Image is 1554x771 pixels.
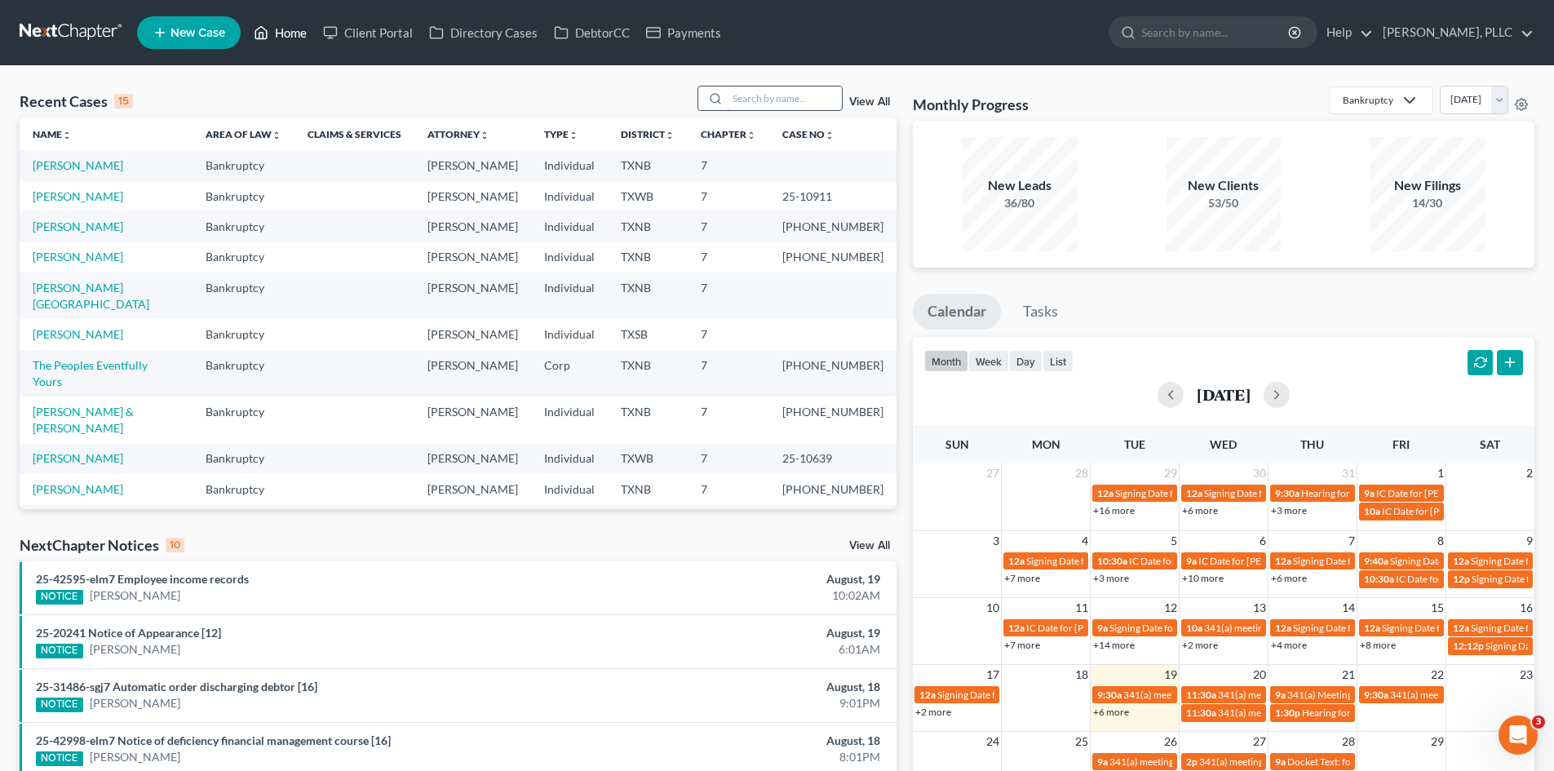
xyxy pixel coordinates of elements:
[414,474,531,504] td: [PERSON_NAME]
[688,350,769,397] td: 7
[421,18,546,47] a: Directory Cases
[1275,707,1300,719] span: 1:30p
[193,397,294,443] td: Bankruptcy
[1275,487,1299,499] span: 9:30a
[414,181,531,211] td: [PERSON_NAME]
[1124,437,1145,451] span: Tue
[701,128,756,140] a: Chapterunfold_more
[531,181,608,211] td: Individual
[665,131,675,140] i: unfold_more
[688,319,769,349] td: 7
[985,732,1001,751] span: 24
[1396,573,1521,585] span: IC Date for [PERSON_NAME]
[1390,689,1547,701] span: 341(a) meeting for [PERSON_NAME]
[193,273,294,319] td: Bankruptcy
[1318,18,1373,47] a: Help
[1347,531,1357,551] span: 7
[608,211,688,241] td: TXNB
[963,176,1077,195] div: New Leads
[608,397,688,443] td: TXNB
[1392,437,1410,451] span: Fri
[1182,504,1218,516] a: +6 more
[414,273,531,319] td: [PERSON_NAME]
[1109,755,1267,768] span: 341(a) meeting for [PERSON_NAME]
[531,273,608,319] td: Individual
[608,505,688,535] td: TXNB
[1525,531,1534,551] span: 9
[531,211,608,241] td: Individual
[1169,531,1179,551] span: 5
[1429,665,1446,685] span: 22
[33,327,123,341] a: [PERSON_NAME]
[1204,487,1350,499] span: Signing Date for [PERSON_NAME]
[609,679,880,695] div: August, 18
[1429,598,1446,618] span: 15
[1162,463,1179,483] span: 29
[193,181,294,211] td: Bankruptcy
[531,319,608,349] td: Individual
[170,27,225,39] span: New Case
[1097,689,1122,701] span: 9:30a
[1097,755,1108,768] span: 9a
[924,350,968,372] button: month
[688,397,769,443] td: 7
[414,444,531,474] td: [PERSON_NAME]
[531,150,608,180] td: Individual
[1199,755,1357,768] span: 341(a) meeting for [PERSON_NAME]
[33,405,134,435] a: [PERSON_NAME] & [PERSON_NAME]
[1293,622,1439,634] span: Signing Date for [PERSON_NAME]
[20,91,133,111] div: Recent Cases
[1429,732,1446,751] span: 29
[1525,463,1534,483] span: 2
[919,689,936,701] span: 12a
[1141,17,1291,47] input: Search by name...
[1532,716,1545,729] span: 3
[1364,573,1394,585] span: 10:30a
[414,211,531,241] td: [PERSON_NAME]
[621,128,675,140] a: Districtunfold_more
[782,128,835,140] a: Case Nounfold_more
[1300,437,1324,451] span: Thu
[825,131,835,140] i: unfold_more
[90,695,180,711] a: [PERSON_NAME]
[531,242,608,273] td: Individual
[913,294,1001,330] a: Calendar
[769,211,897,241] td: [PHONE_NUMBER]
[193,319,294,349] td: Bankruptcy
[1186,487,1202,499] span: 12a
[1453,573,1470,585] span: 12p
[294,117,414,150] th: Claims & Services
[769,397,897,443] td: [PHONE_NUMBER]
[1271,572,1307,584] a: +6 more
[193,505,294,535] td: Bankruptcy
[1093,572,1129,584] a: +3 more
[609,733,880,749] div: August, 18
[1004,572,1040,584] a: +7 more
[166,538,184,552] div: 10
[1340,463,1357,483] span: 31
[193,474,294,504] td: Bankruptcy
[1376,487,1501,499] span: IC Date for [PERSON_NAME]
[1186,755,1198,768] span: 2p
[1186,689,1216,701] span: 11:30a
[33,219,123,233] a: [PERSON_NAME]
[688,181,769,211] td: 7
[608,444,688,474] td: TXWB
[1340,665,1357,685] span: 21
[985,665,1001,685] span: 17
[414,397,531,443] td: [PERSON_NAME]
[531,350,608,397] td: Corp
[1360,639,1396,651] a: +8 more
[1518,598,1534,618] span: 16
[1302,707,1470,719] span: Hearing for Alleo Holdings Corporation
[1093,639,1135,651] a: +14 more
[1271,504,1307,516] a: +3 more
[1364,555,1388,567] span: 9:40a
[1197,386,1251,403] h2: [DATE]
[1186,622,1202,634] span: 10a
[945,437,969,451] span: Sun
[114,94,133,109] div: 15
[1123,689,1281,701] span: 341(a) meeting for [PERSON_NAME]
[746,131,756,140] i: unfold_more
[36,751,83,766] div: NOTICE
